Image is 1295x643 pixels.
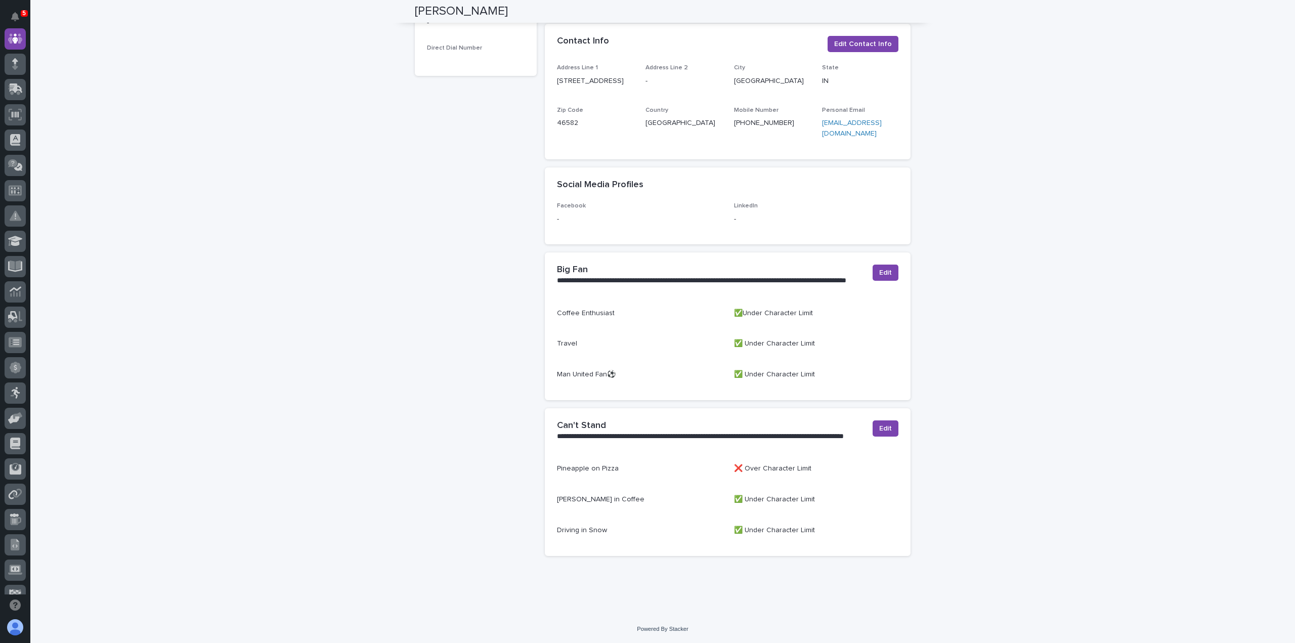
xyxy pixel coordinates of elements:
p: ✅ Under Character Limit [734,525,899,536]
span: Help Docs [20,127,55,138]
button: Edit [873,420,898,437]
a: Powered byPylon [71,187,122,195]
p: ✅Under Character Limit [734,308,899,319]
span: Zip Code [557,107,583,113]
div: Start new chat [34,156,166,166]
p: Welcome 👋 [10,40,184,56]
span: Address Line 2 [645,65,688,71]
p: Coffee Enthusiast [557,308,722,319]
span: Onboarding Call [73,127,129,138]
p: ❌ Over Character Limit [734,463,899,474]
span: Country [645,107,668,113]
span: Edit Contact Info [834,39,892,49]
span: State [822,65,839,71]
div: 🔗 [63,128,71,137]
span: Edit [879,268,892,278]
p: IN [822,76,898,87]
p: Travel [557,338,722,349]
span: Mobile Number [734,107,779,113]
p: - [734,214,899,225]
p: [GEOGRAPHIC_DATA] [734,76,810,87]
div: 📖 [10,128,18,137]
p: 46582 [557,118,633,128]
div: Notifications5 [13,12,26,28]
p: [PERSON_NAME] in Coffee [557,494,722,505]
a: Powered By Stacker [637,626,688,632]
p: Driving in Snow [557,525,722,536]
p: - [645,76,722,87]
span: City [734,65,745,71]
a: 📖Help Docs [6,123,59,142]
p: ✅ Under Character Limit [734,369,899,380]
a: [PHONE_NUMBER] [734,119,794,126]
button: Start new chat [172,159,184,172]
span: Direct Dial Number [427,45,482,51]
img: Stacker [10,10,30,30]
span: Edit [879,423,892,434]
button: Notifications [5,6,26,27]
span: Personal Email [822,107,865,113]
img: 1736555164131-43832dd5-751b-4058-ba23-39d91318e5a0 [10,156,28,175]
p: [STREET_ADDRESS] [557,76,633,87]
button: users-avatar [5,617,26,638]
h2: Social Media Profiles [557,180,643,191]
span: LinkedIn [734,203,758,209]
a: [EMAIL_ADDRESS][DOMAIN_NAME] [822,119,882,137]
h2: Can't Stand [557,420,606,432]
button: Edit [873,265,898,281]
span: Pylon [101,187,122,195]
h2: Contact Info [557,36,609,47]
p: ✅ Under Character Limit [734,494,899,505]
p: How can we help? [10,56,184,72]
h2: [PERSON_NAME] [415,4,508,19]
p: 5 [22,10,26,17]
button: Edit Contact Info [828,36,898,52]
p: - [557,214,722,225]
a: 🔗Onboarding Call [59,123,133,142]
p: Pineapple on Pizza [557,463,722,474]
div: We're available if you need us! [34,166,128,175]
p: ✅ Under Character Limit [734,338,899,349]
button: Open support chat [5,594,26,616]
p: - [427,18,525,28]
span: Facebook [557,203,586,209]
p: Man United Fan⚽ [557,369,722,380]
h2: Big Fan [557,265,588,276]
p: [GEOGRAPHIC_DATA] [645,118,722,128]
span: Address Line 1 [557,65,598,71]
